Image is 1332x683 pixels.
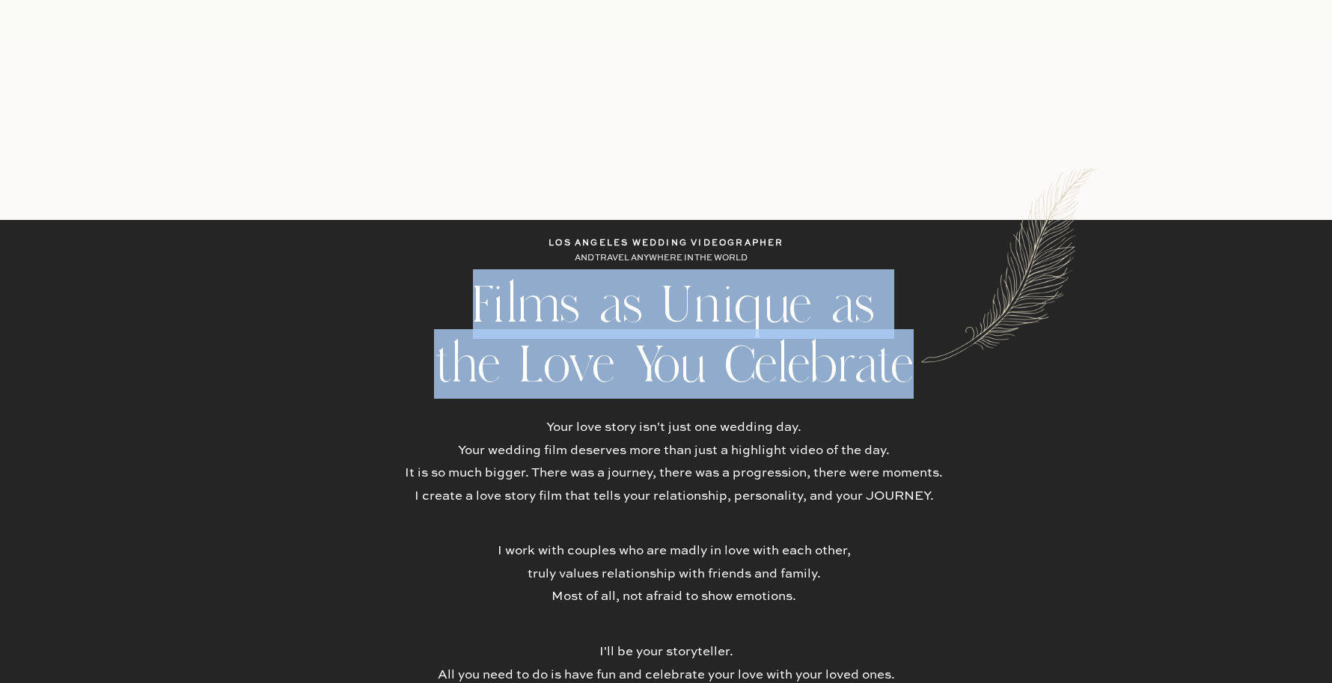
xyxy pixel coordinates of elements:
p: I work with couples who are madly in love with each other, truly values relationship with friends... [389,540,959,634]
b: los angeles wedding videographer [549,239,783,248]
h2: Films as Unique as the Love You Celebrate [431,275,917,399]
p: AND TRAVEL ANYWHERE IN THE WORLD [575,251,757,267]
p: Your love story isn't just one wedding day. Your wedding film deserves more than just a highlight... [389,417,959,531]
